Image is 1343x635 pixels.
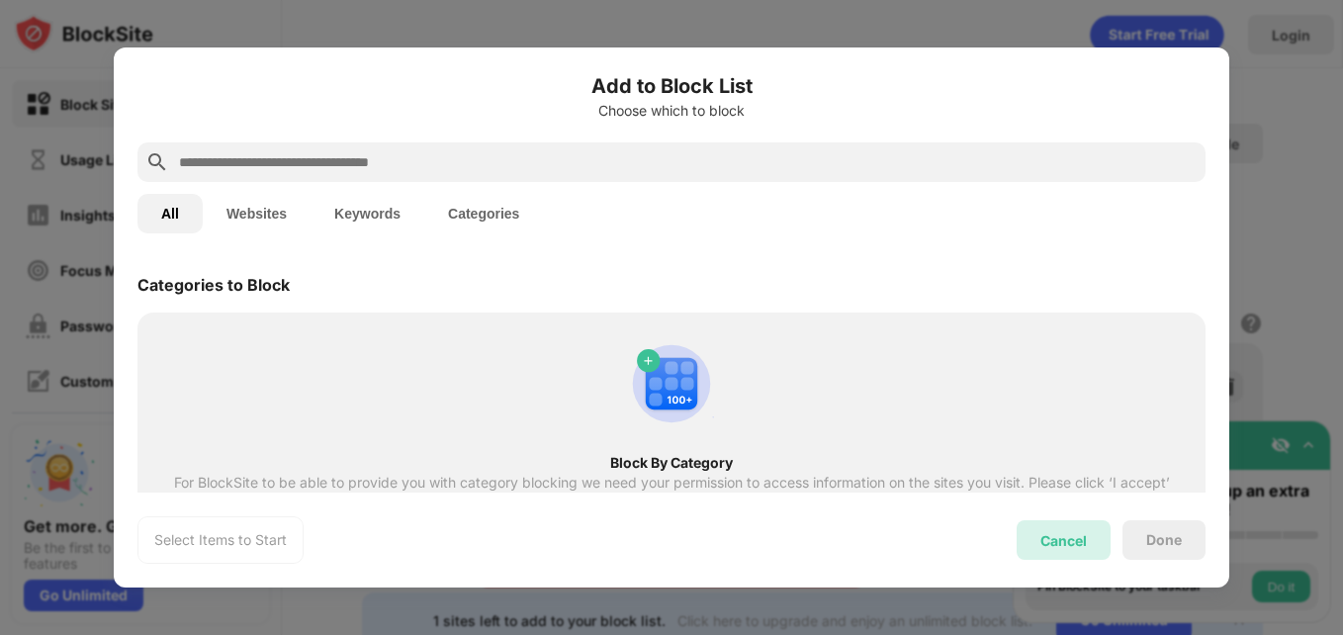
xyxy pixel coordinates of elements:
[137,71,1206,101] h6: Add to Block List
[173,455,1170,471] div: Block By Category
[860,490,951,506] span: Privacy Policy
[1040,532,1087,549] div: Cancel
[203,194,311,233] button: Websites
[173,475,1170,506] div: For BlockSite to be able to provide you with category blocking we need your permission to access ...
[145,150,169,174] img: search.svg
[424,194,543,233] button: Categories
[624,336,719,431] img: category-add.svg
[137,103,1206,119] div: Choose which to block
[137,275,290,295] div: Categories to Block
[1146,532,1182,548] div: Done
[154,530,287,550] div: Select Items to Start
[311,194,424,233] button: Keywords
[137,194,203,233] button: All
